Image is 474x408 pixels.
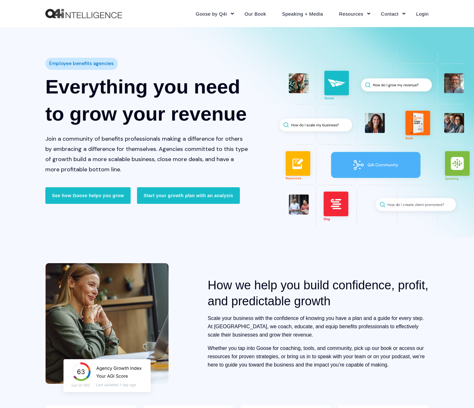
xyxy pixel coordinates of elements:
[208,344,429,369] p: Whether you tap into Goose for coaching, tools, and community, pick up our book or access our res...
[45,9,122,19] a: Back to Home
[45,73,248,127] h1: Everything you need to grow your revenue
[208,277,429,309] h2: How we help you build confidence, profit, and predictable growth
[49,59,114,68] span: Employee benefits agencies
[45,134,248,174] p: Join a community of benefits professionals making a difference for others by embracing a differen...
[45,187,131,204] a: See how Goose helps you grow
[208,314,429,339] p: Scale your business with the confidence of knowing you have a plan and a guide for every step. At...
[45,263,169,399] img: Woman smiling looking at her laptop with a floating graphic displaying Agency Growth Index results
[137,187,240,204] a: Start your growth plan with an analysis
[442,377,474,408] iframe: Chat Widget
[45,9,122,19] img: Q4intelligence, LLC logo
